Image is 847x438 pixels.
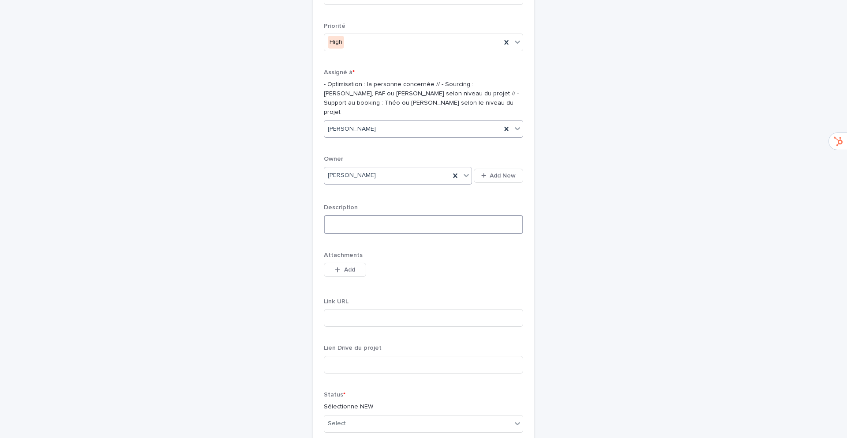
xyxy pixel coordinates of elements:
[344,267,355,273] span: Add
[324,298,349,305] span: Link URL
[324,23,345,29] span: Priorité
[474,169,523,183] button: Add New
[324,392,345,398] span: Status
[324,80,523,117] p: - Optimisation : la personne concernée // - Sourcing : [PERSON_NAME], PAF ou [PERSON_NAME] selon ...
[324,252,363,258] span: Attachments
[324,156,343,162] span: Owner
[324,402,523,412] p: Sélectionne NEW
[328,125,376,134] span: [PERSON_NAME]
[490,173,516,179] span: Add New
[328,171,376,180] span: [PERSON_NAME]
[324,204,358,211] span: Description
[328,36,344,49] div: High
[324,69,355,76] span: Assigné à
[328,419,350,428] div: Select...
[324,345,382,351] span: Lien Drive du projet
[324,263,366,277] button: Add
